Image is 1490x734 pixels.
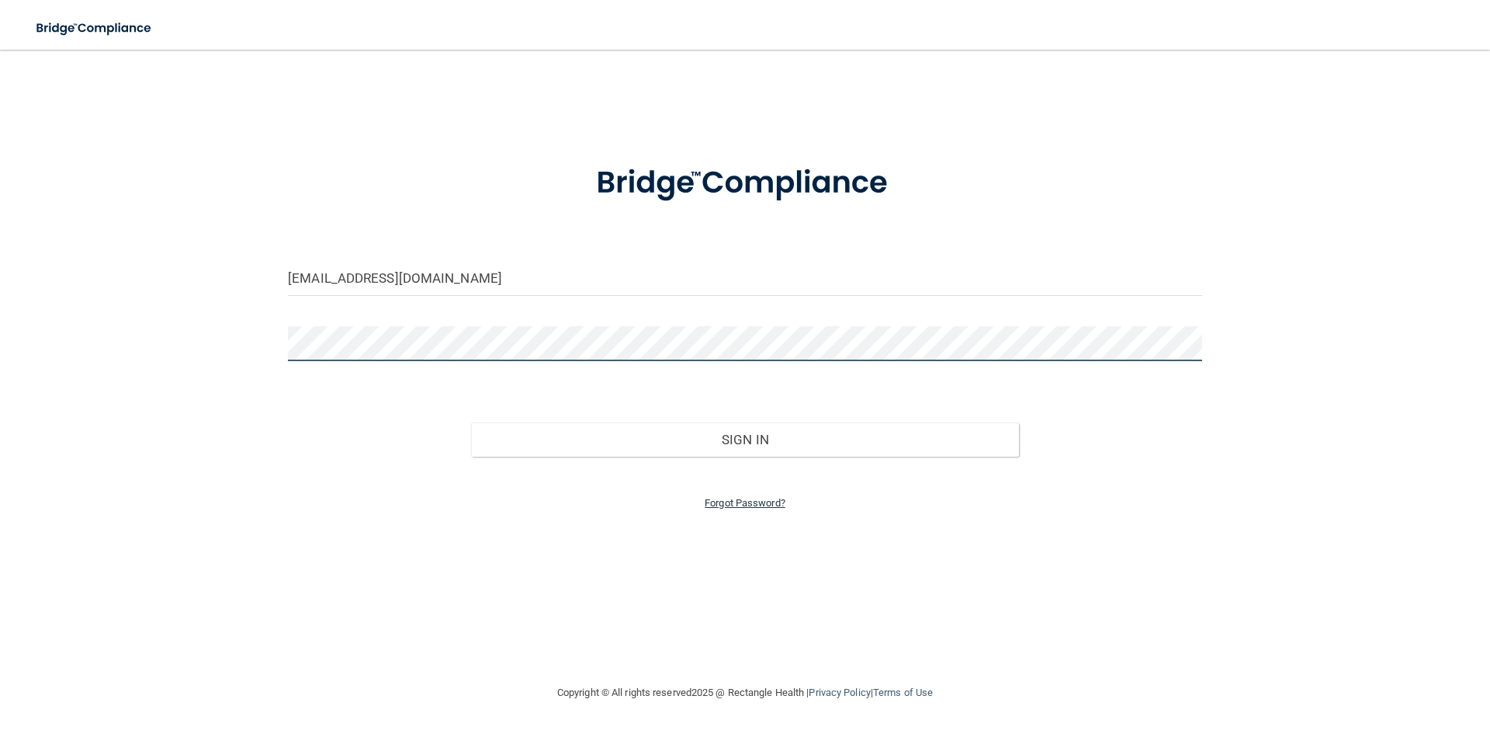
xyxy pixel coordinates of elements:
[809,687,870,698] a: Privacy Policy
[471,423,1020,457] button: Sign In
[705,497,785,509] a: Forgot Password?
[462,668,1028,718] div: Copyright © All rights reserved 2025 @ Rectangle Health | |
[288,261,1202,296] input: Email
[873,687,933,698] a: Terms of Use
[23,12,166,44] img: bridge_compliance_login_screen.278c3ca4.svg
[564,143,926,224] img: bridge_compliance_login_screen.278c3ca4.svg
[1221,624,1471,686] iframe: Drift Widget Chat Controller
